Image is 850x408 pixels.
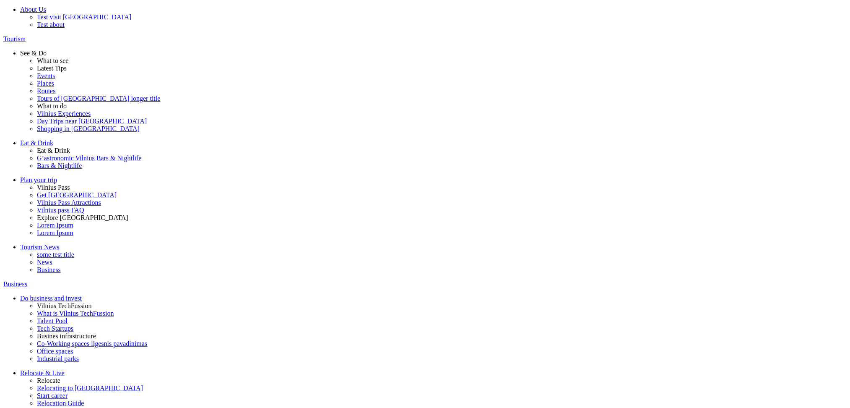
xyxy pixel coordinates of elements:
[37,325,73,332] span: Tech Startups
[37,348,73,355] span: Office spaces
[37,259,847,266] a: News
[20,6,46,13] span: About Us
[37,355,79,362] span: Industrial parks
[37,184,70,191] span: Vilnius Pass
[37,384,143,392] span: Relocating to [GEOGRAPHIC_DATA]
[37,355,847,363] a: Industrial parks
[37,222,847,229] a: Lorem Ipsum
[20,176,847,184] a: Plan your trip
[37,162,847,170] a: Bars & Nightlife
[37,21,847,29] a: Test about
[20,50,47,57] span: See & Do
[37,340,847,348] a: Co-Working spaces ilgesnis pavadinimas
[37,125,140,132] span: Shopping in [GEOGRAPHIC_DATA]
[20,139,53,146] span: Eat & Drink
[20,243,847,251] a: Tourism News
[37,80,847,87] a: Places
[3,280,27,288] span: Business
[37,125,847,133] a: Shopping in [GEOGRAPHIC_DATA]
[37,102,67,110] span: What to do
[37,229,73,236] span: Lorem Ipsum
[37,191,117,199] span: Get [GEOGRAPHIC_DATA]
[37,199,847,207] a: Vilnius Pass Attractions
[37,214,128,221] span: Explore [GEOGRAPHIC_DATA]
[37,87,55,94] span: Routes
[3,35,847,43] a: Tourism
[37,72,55,79] span: Events
[37,266,61,273] span: Business
[37,392,68,399] span: Start career
[37,310,847,317] a: What is Vilnius TechFussion
[37,384,847,392] a: Relocating to [GEOGRAPHIC_DATA]
[37,340,147,347] span: Co-Working spaces ilgesnis pavadinimas
[37,118,847,125] a: Day Trips near [GEOGRAPHIC_DATA]
[37,400,847,407] a: Relocation Guide
[37,259,52,266] span: News
[3,280,847,288] a: Business
[37,95,847,102] a: Tours of [GEOGRAPHIC_DATA] longer title
[37,87,847,95] a: Routes
[37,377,60,384] span: Relocate
[37,266,847,274] a: Business
[37,57,69,64] span: What to see
[37,392,847,400] a: Start career
[20,369,65,377] span: Relocate & Live
[20,6,847,13] a: About Us
[3,35,26,42] span: Tourism
[37,302,92,309] span: Vilnius TechFussion
[20,369,847,377] a: Relocate & Live
[37,317,68,324] span: Talent Pool
[37,251,847,259] a: some test title
[37,310,114,317] span: What is Vilnius TechFussion
[37,400,84,407] span: Relocation Guide
[37,222,73,229] span: Lorem Ipsum
[20,139,847,147] a: Eat & Drink
[37,118,147,125] span: Day Trips near [GEOGRAPHIC_DATA]
[20,243,60,251] span: Tourism News
[37,332,96,340] span: Busines infrastructure
[37,110,847,118] a: Vilnius Experiences
[37,147,70,154] span: Eat & Drink
[20,295,847,302] a: Do business and invest
[37,72,847,80] a: Events
[37,154,141,162] span: G’astronomic Vilnius Bars & Nightlife
[37,199,101,206] span: Vilnius Pass Attractions
[37,207,847,214] a: Vilnius pass FAQ
[37,207,84,214] span: Vilnius pass FAQ
[20,295,82,302] span: Do business and invest
[37,154,847,162] a: G’astronomic Vilnius Bars & Nightlife
[37,348,847,355] a: Office spaces
[37,80,54,87] span: Places
[37,162,82,169] span: Bars & Nightlife
[37,229,847,237] a: Lorem Ipsum
[37,65,67,72] span: Latest Tips
[37,110,91,117] span: Vilnius Experiences
[37,325,847,332] a: Tech Startups
[37,13,847,21] a: Test visit [GEOGRAPHIC_DATA]
[37,317,847,325] a: Talent Pool
[37,191,847,199] a: Get [GEOGRAPHIC_DATA]
[20,176,57,183] span: Plan your trip
[37,95,160,102] span: Tours of [GEOGRAPHIC_DATA] longer title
